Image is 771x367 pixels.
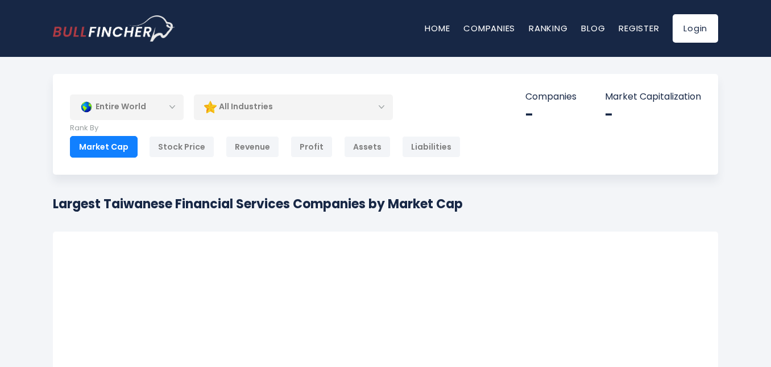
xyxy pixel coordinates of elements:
[194,94,393,120] div: All Industries
[53,15,175,42] a: Go to homepage
[619,22,659,34] a: Register
[425,22,450,34] a: Home
[529,22,567,34] a: Ranking
[525,91,577,103] p: Companies
[53,15,175,42] img: bullfincher logo
[402,136,461,158] div: Liabilities
[149,136,214,158] div: Stock Price
[581,22,605,34] a: Blog
[53,195,463,213] h1: Largest Taiwanese Financial Services Companies by Market Cap
[344,136,391,158] div: Assets
[70,94,184,120] div: Entire World
[463,22,515,34] a: Companies
[525,106,577,123] div: -
[226,136,279,158] div: Revenue
[673,14,718,43] a: Login
[605,91,701,103] p: Market Capitalization
[70,136,138,158] div: Market Cap
[70,123,461,133] p: Rank By
[605,106,701,123] div: -
[291,136,333,158] div: Profit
